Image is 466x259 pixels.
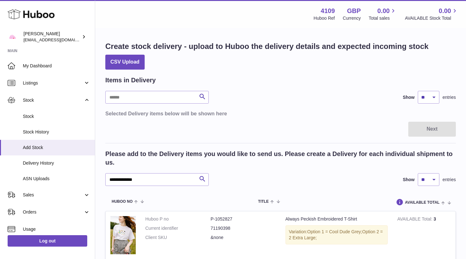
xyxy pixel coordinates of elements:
span: Orders [23,209,83,215]
span: ASN Uploads [23,176,90,182]
span: Listings [23,80,83,86]
dd: P-1052827 [211,216,276,222]
span: Sales [23,192,83,198]
span: Total sales [369,15,397,21]
h2: Please add to the Delivery items you would like to send us. Please create a Delivery for each ind... [105,150,456,167]
span: Delivery History [23,160,90,166]
h3: Selected Delivery items below will be shown here [105,110,456,117]
label: Show [403,94,415,100]
div: Currency [343,15,361,21]
img: Always Peckish Embroidered T-Shirt [110,216,136,254]
span: Option 1 = Cool Dude Grey; [307,229,362,234]
dt: Client SKU [145,235,211,241]
label: Show [403,177,415,183]
span: 0.00 [439,7,451,15]
div: Variation: [286,225,388,244]
button: CSV Upload [105,55,145,70]
strong: GBP [347,7,361,15]
div: Huboo Ref [314,15,335,21]
span: Stock [23,97,83,103]
span: Stock History [23,129,90,135]
a: 0.00 AVAILABLE Stock Total [405,7,458,21]
span: AVAILABLE Stock Total [405,15,458,21]
h2: Items in Delivery [105,76,156,85]
dd: &none [211,235,276,241]
strong: 4109 [321,7,335,15]
dd: 71190398 [211,225,276,231]
a: 0.00 Total sales [369,7,397,21]
a: Log out [8,235,87,247]
span: AVAILABLE Total [405,201,440,205]
dt: Huboo P no [145,216,211,222]
span: My Dashboard [23,63,90,69]
span: entries [443,94,456,100]
strong: AVAILABLE Total [397,216,433,223]
span: Huboo no [112,200,133,204]
dt: Current identifier [145,225,211,231]
div: [PERSON_NAME] [23,31,81,43]
span: 0.00 [377,7,390,15]
span: Add Stock [23,145,90,151]
span: Usage [23,226,90,232]
span: entries [443,177,456,183]
span: [EMAIL_ADDRESS][DOMAIN_NAME] [23,37,93,42]
h1: Create stock delivery - upload to Huboo the delivery details and expected incoming stock [105,41,429,51]
span: Title [258,200,269,204]
img: hello@limpetstore.com [8,32,17,42]
span: Stock [23,113,90,119]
